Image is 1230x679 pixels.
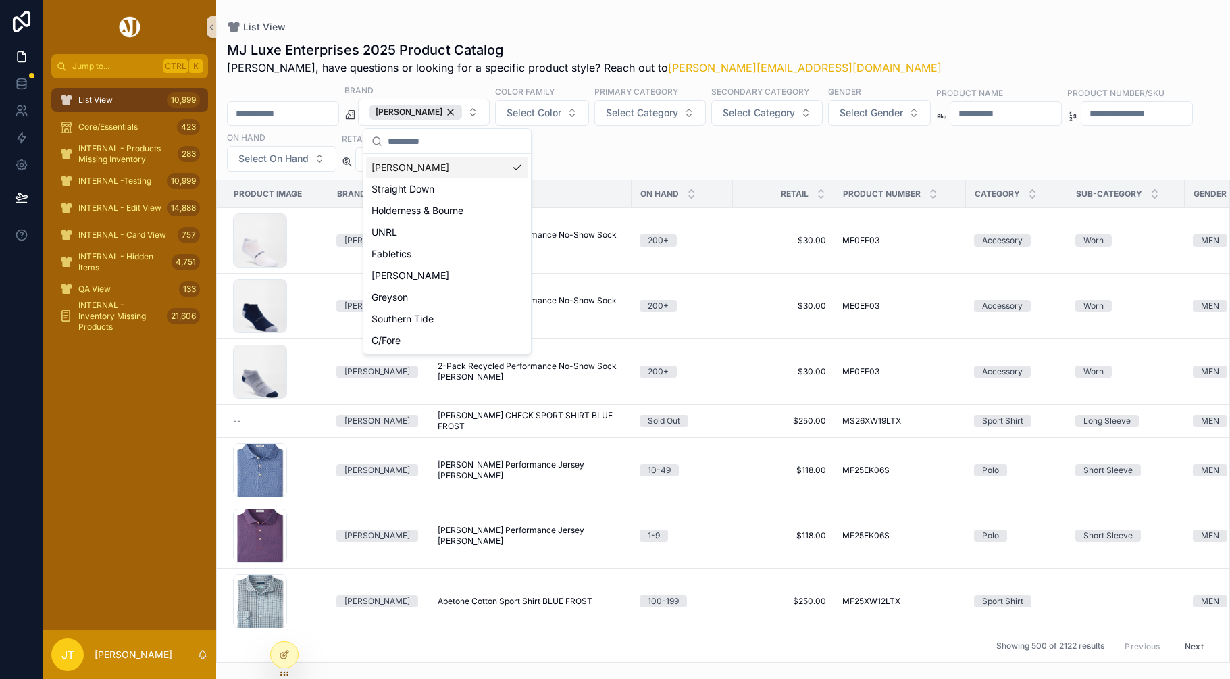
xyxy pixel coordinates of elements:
[648,595,679,607] div: 100-199
[78,95,113,105] span: List View
[842,465,890,476] span: MF25EK06S
[366,308,528,330] div: Southern Tide
[648,464,671,476] div: 10-49
[842,366,958,377] a: ME0EF03
[438,596,592,607] span: Abetone Cotton Sport Shirt BLUE FROST
[233,416,320,426] a: --
[227,41,942,59] h1: MJ Luxe Enterprises 2025 Product Catalog
[1194,188,1227,199] span: Gender
[843,188,921,199] span: Product Number
[741,301,826,311] a: $30.00
[1083,366,1104,378] div: Worn
[51,142,208,166] a: INTERNAL - Products Missing Inventory283
[438,410,623,432] span: [PERSON_NAME] CHECK SPORT SHIRT BLUE FROST
[78,203,161,213] span: INTERNAL - Edit View
[1076,188,1142,199] span: Sub-Category
[1175,636,1213,657] button: Next
[741,366,826,377] span: $30.00
[606,106,678,120] span: Select Category
[640,366,725,378] a: 200+
[78,300,161,332] span: INTERNAL - Inventory Missing Products
[1201,234,1219,247] div: MEN
[974,300,1059,312] a: Accessory
[1083,464,1133,476] div: Short Sleeve
[741,416,826,426] a: $250.00
[982,530,999,542] div: Polo
[842,465,958,476] a: MF25EK06S
[179,281,200,297] div: 133
[648,300,669,312] div: 200+
[438,361,623,382] span: 2-Pack Recycled Performance No-Show Sock [PERSON_NAME]
[438,459,623,481] a: [PERSON_NAME] Performance Jersey [PERSON_NAME]
[741,465,826,476] a: $118.00
[1201,464,1219,476] div: MEN
[51,169,208,193] a: INTERNAL -Testing10,999
[975,188,1020,199] span: Category
[78,176,151,186] span: INTERNAL -Testing
[1075,415,1177,427] a: Long Sleeve
[495,100,589,126] button: Select Button
[1083,234,1104,247] div: Worn
[1075,366,1177,378] a: Worn
[507,106,561,120] span: Select Color
[711,85,809,97] label: Secondary Category
[342,132,395,145] label: Retail Price
[842,416,901,426] span: MS26XW19LTX
[167,200,200,216] div: 14,888
[51,88,208,112] a: List View10,999
[1075,300,1177,312] a: Worn
[78,122,138,132] span: Core/Essentials
[741,530,826,541] a: $118.00
[336,415,421,427] a: [PERSON_NAME]
[640,464,725,476] a: 10-49
[982,234,1023,247] div: Accessory
[974,415,1059,427] a: Sport Shirt
[711,100,823,126] button: Select Button
[996,641,1104,652] span: Showing 500 of 2122 results
[1075,234,1177,247] a: Worn
[982,464,999,476] div: Polo
[337,188,366,199] span: Brand
[51,196,208,220] a: INTERNAL - Edit View14,888
[344,366,410,378] div: [PERSON_NAME]
[842,596,900,607] span: MF25XW12LTX
[366,222,528,243] div: UNRL
[1201,530,1219,542] div: MEN
[51,223,208,247] a: INTERNAL - Card View757
[974,234,1059,247] a: Accessory
[78,143,172,165] span: INTERNAL - Products Missing Inventory
[336,464,421,476] a: [PERSON_NAME]
[51,115,208,139] a: Core/Essentials423
[982,595,1023,607] div: Sport Shirt
[1201,415,1219,427] div: MEN
[594,85,678,97] label: Primary Category
[982,300,1023,312] div: Accessory
[828,100,931,126] button: Select Button
[1083,415,1131,427] div: Long Sleeve
[640,415,725,427] a: Sold Out
[177,119,200,135] div: 423
[227,146,336,172] button: Select Button
[982,415,1023,427] div: Sport Shirt
[1075,464,1177,476] a: Short Sleeve
[369,105,462,120] button: Unselect PETER_MILLAR
[366,243,528,265] div: Fabletics
[344,464,410,476] div: [PERSON_NAME]
[366,200,528,222] div: Holderness & Bourne
[43,78,216,346] div: scrollable content
[842,366,879,377] span: ME0EF03
[842,530,890,541] span: MF25EK06S
[336,366,421,378] a: [PERSON_NAME]
[167,92,200,108] div: 10,999
[842,596,958,607] a: MF25XW12LTX
[344,530,410,542] div: [PERSON_NAME]
[117,16,143,38] img: App logo
[178,227,200,243] div: 757
[51,54,208,78] button: Jump to...CtrlK
[336,300,421,312] a: [PERSON_NAME]
[344,595,410,607] div: [PERSON_NAME]
[1201,595,1219,607] div: MEN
